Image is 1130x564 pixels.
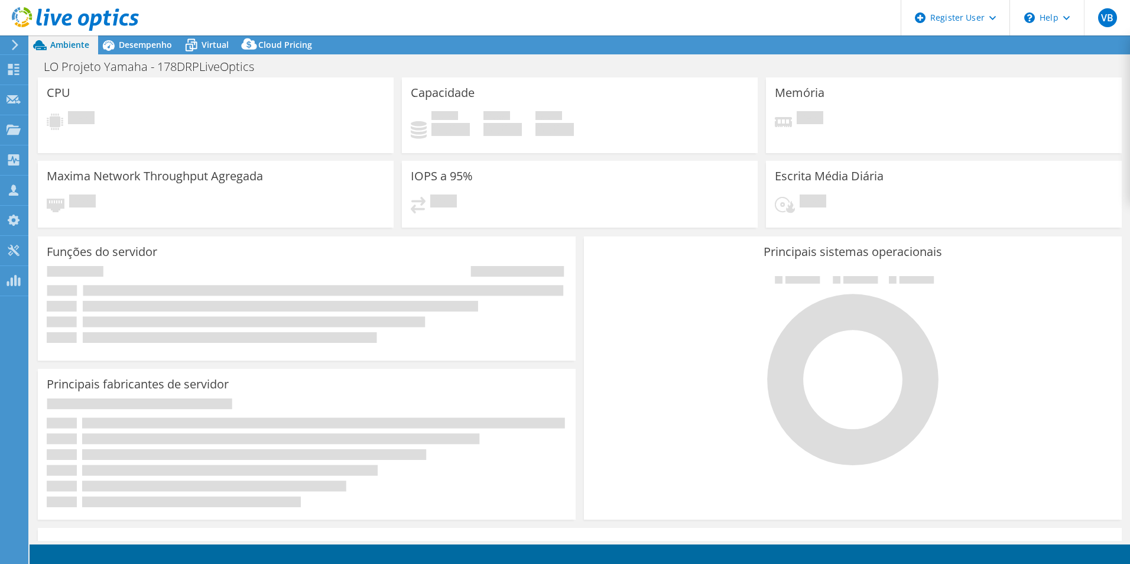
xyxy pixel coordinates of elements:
[68,111,95,127] span: Pendente
[775,170,884,183] h3: Escrita Média Diária
[800,195,826,210] span: Pendente
[38,60,272,73] h1: LO Projeto Yamaha - 178DRPLiveOptics
[411,86,475,99] h3: Capacidade
[202,39,229,50] span: Virtual
[47,86,70,99] h3: CPU
[431,111,458,123] span: Usado
[797,111,823,127] span: Pendente
[535,123,574,136] h4: 0 GiB
[1024,12,1035,23] svg: \n
[483,123,522,136] h4: 0 GiB
[47,170,263,183] h3: Maxima Network Throughput Agregada
[430,195,457,210] span: Pendente
[258,39,312,50] span: Cloud Pricing
[47,378,229,391] h3: Principais fabricantes de servidor
[69,195,96,210] span: Pendente
[593,245,1113,258] h3: Principais sistemas operacionais
[411,170,473,183] h3: IOPS a 95%
[50,39,89,50] span: Ambiente
[775,86,824,99] h3: Memória
[483,111,510,123] span: Disponível
[431,123,470,136] h4: 0 GiB
[119,39,172,50] span: Desempenho
[47,245,157,258] h3: Funções do servidor
[535,111,562,123] span: Total
[1098,8,1117,27] span: VB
